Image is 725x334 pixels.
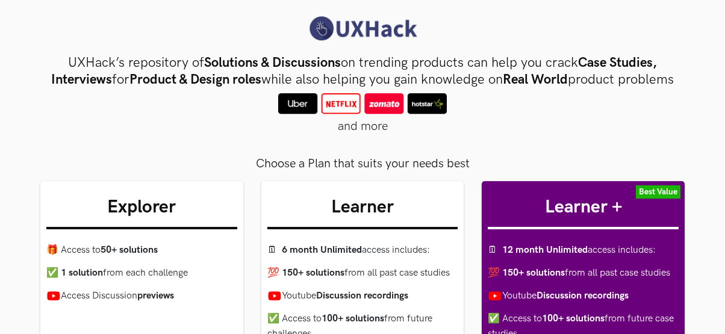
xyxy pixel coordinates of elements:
strong: 150+ solutions [502,267,565,279]
div: Choose a Plan that suits your needs best [40,150,685,172]
strong: 50+ solutions [101,244,158,256]
img: Youtube icon [46,291,61,301]
img: Youtube icon [488,291,502,301]
span: 💯 [488,265,502,280]
h3: UXHack’s repository of on trending products can help you crack for while also helping you gain kn... [49,55,676,88]
li: access includes : [488,243,679,258]
strong: Product & Design roles [129,72,261,88]
div: and more [40,93,685,117]
strong: previews [137,290,174,302]
li: access includes : [267,243,458,258]
span: 🗓 [267,243,282,257]
img: sample-icons.png [278,93,447,114]
span: 🎁 [46,243,61,257]
li: from all past case studies [267,265,458,280]
span: ✅ [267,311,282,326]
h3: Learner + [488,196,679,229]
strong: 1 solution [61,267,103,279]
img: UXHack [305,15,420,42]
li: Youtube [488,288,679,303]
strong: Real World [503,72,568,88]
img: Youtube icon [267,291,282,301]
h3: Learner [267,196,458,229]
label: Best Value [636,185,680,199]
strong: Case Studies, Interviews [51,55,657,88]
strong: 100+ solutions [322,313,384,324]
strong: 150+ solutions [282,267,344,279]
li: Access Discussion [46,288,237,303]
span: ✅ [46,265,61,280]
span: ✅ [488,311,502,326]
strong: Discussion recordings [316,290,408,302]
h3: Explorer [46,196,237,229]
strong: 6 month Unlimited [282,244,362,256]
li: from all past case studies [488,265,679,280]
li: Access to [46,243,237,258]
li: Youtube [267,288,458,303]
strong: 100+ solutions [542,313,605,324]
strong: Solutions & Discussions [204,55,341,71]
strong: 12 month Unlimited [502,244,588,256]
span: 🗓 [488,243,502,257]
li: from each challenge [46,265,237,280]
span: 💯 [267,265,282,280]
strong: Discussion recordings [537,290,629,302]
